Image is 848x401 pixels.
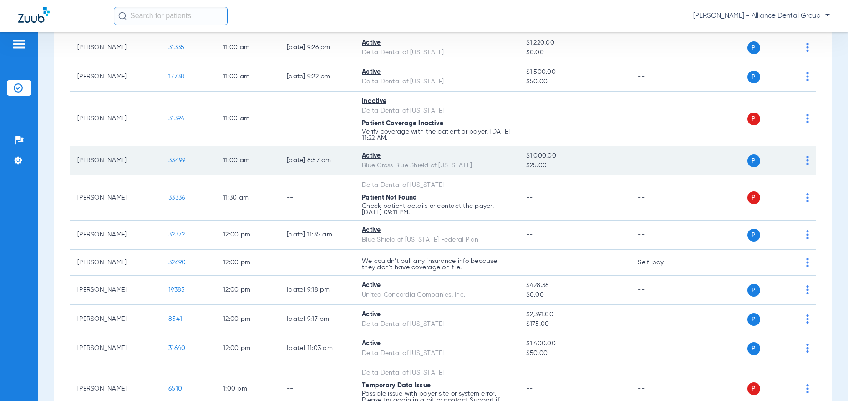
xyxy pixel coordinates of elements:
td: -- [630,146,692,175]
div: Blue Cross Blue Shield of [US_STATE] [362,161,512,170]
td: -- [630,276,692,305]
td: [DATE] 11:35 AM [279,221,355,250]
span: -- [526,115,533,122]
div: Delta Dental of [US_STATE] [362,319,512,329]
span: $0.00 [526,290,624,300]
div: Delta Dental of [US_STATE] [362,180,512,190]
td: -- [630,305,692,334]
span: P [747,229,760,242]
span: -- [526,259,533,266]
span: Temporary Data Issue [362,382,431,389]
span: $1,220.00 [526,38,624,48]
span: $2,391.00 [526,310,624,319]
div: United Concordia Companies, Inc. [362,290,512,300]
img: group-dot-blue.svg [806,344,809,353]
td: [DATE] 9:17 PM [279,305,355,334]
input: Search for patients [114,7,228,25]
span: $1,500.00 [526,67,624,77]
div: Inactive [362,97,512,106]
img: Search Icon [118,12,127,20]
td: 11:00 AM [216,92,279,146]
span: 17738 [168,73,184,80]
div: Active [362,226,512,235]
td: -- [279,250,355,276]
span: P [747,313,760,326]
span: P [747,382,760,395]
td: [PERSON_NAME] [70,62,161,92]
span: Patient Not Found [362,195,417,201]
p: Verify coverage with the patient or payer. [DATE] 11:22 AM. [362,129,512,141]
img: hamburger-icon [12,39,26,50]
td: [PERSON_NAME] [70,92,161,146]
span: -- [526,231,533,238]
span: P [747,71,760,83]
div: Active [362,339,512,349]
img: group-dot-blue.svg [806,285,809,294]
td: -- [279,92,355,146]
span: P [747,191,760,204]
td: -- [630,334,692,363]
td: [DATE] 8:57 AM [279,146,355,175]
td: -- [630,33,692,62]
td: 11:00 AM [216,146,279,175]
td: [PERSON_NAME] [70,33,161,62]
div: Active [362,151,512,161]
span: 31335 [168,44,184,51]
td: 12:00 PM [216,276,279,305]
td: [PERSON_NAME] [70,146,161,175]
img: group-dot-blue.svg [806,193,809,202]
span: P [747,113,760,125]
td: [PERSON_NAME] [70,221,161,250]
span: $0.00 [526,48,624,57]
div: Delta Dental of [US_STATE] [362,106,512,116]
span: 32372 [168,231,185,238]
span: [PERSON_NAME] - Alliance Dental Group [693,11,830,21]
div: Active [362,281,512,290]
img: group-dot-blue.svg [806,114,809,123]
td: 11:00 AM [216,33,279,62]
div: Active [362,38,512,48]
span: P [747,154,760,167]
div: Delta Dental of [US_STATE] [362,77,512,87]
td: Self-pay [630,250,692,276]
div: Active [362,67,512,77]
p: We couldn’t pull any insurance info because they don’t have coverage on file. [362,258,512,271]
td: [PERSON_NAME] [70,175,161,221]
img: group-dot-blue.svg [806,314,809,324]
td: 11:00 AM [216,62,279,92]
td: 12:00 PM [216,250,279,276]
span: 32690 [168,259,186,266]
span: 31640 [168,345,185,351]
span: 6510 [168,386,182,392]
img: group-dot-blue.svg [806,384,809,393]
td: -- [279,175,355,221]
td: [DATE] 11:03 AM [279,334,355,363]
span: 31394 [168,115,184,122]
span: 8541 [168,316,182,322]
td: -- [630,62,692,92]
img: group-dot-blue.svg [806,230,809,239]
img: group-dot-blue.svg [806,43,809,52]
div: Delta Dental of [US_STATE] [362,349,512,358]
td: [PERSON_NAME] [70,250,161,276]
td: 11:30 AM [216,175,279,221]
td: 12:00 PM [216,305,279,334]
span: $50.00 [526,77,624,87]
td: -- [630,221,692,250]
td: -- [630,92,692,146]
span: P [747,41,760,54]
div: Delta Dental of [US_STATE] [362,368,512,378]
img: Zuub Logo [18,7,50,23]
td: -- [630,175,692,221]
span: 33499 [168,157,185,164]
td: 12:00 PM [216,221,279,250]
span: -- [526,195,533,201]
span: P [747,342,760,355]
td: [PERSON_NAME] [70,334,161,363]
span: P [747,284,760,297]
span: $25.00 [526,161,624,170]
td: [PERSON_NAME] [70,276,161,305]
td: [PERSON_NAME] [70,305,161,334]
span: 19385 [168,287,185,293]
img: group-dot-blue.svg [806,258,809,267]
